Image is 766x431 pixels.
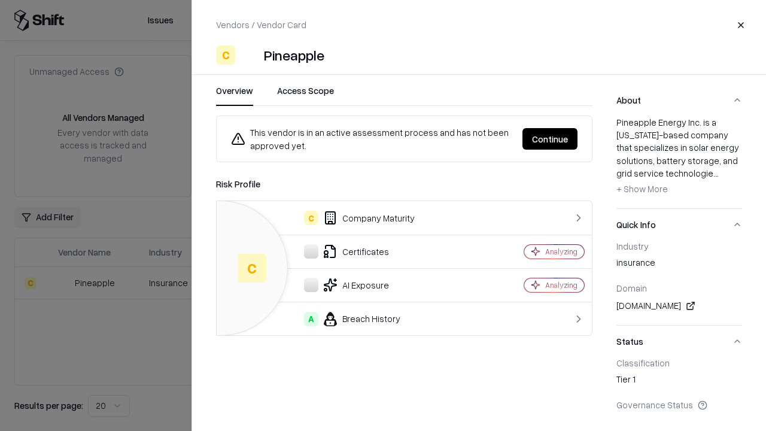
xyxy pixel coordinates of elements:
div: insurance [616,256,742,273]
div: AI Exposure [226,278,482,292]
div: Pineapple Energy Inc. is a [US_STATE]-based company that specializes in solar energy solutions, b... [616,116,742,199]
button: Continue [522,128,577,150]
div: Breach History [226,312,482,326]
button: Overview [216,84,253,106]
div: Domain [616,283,742,293]
div: About [616,116,742,208]
div: C [304,211,318,225]
div: C [216,45,235,65]
div: Company Maturity [226,211,482,225]
div: C [238,254,266,283]
button: About [616,84,742,116]
button: Access Scope [277,84,334,106]
div: Analyzing [545,280,577,290]
div: This vendor is in an active assessment process and has not been approved yet. [231,126,513,152]
div: Pineapple [264,45,324,65]
span: + Show More [616,183,668,194]
p: Vendors / Vendor Card [216,19,306,31]
div: Classification [616,357,742,368]
div: Certificates [226,244,482,259]
button: Status [616,326,742,357]
span: ... [713,168,719,178]
div: Analyzing [545,247,577,257]
div: A [304,312,318,326]
button: + Show More [616,180,668,199]
div: Risk Profile [216,177,592,191]
div: Governance Status [616,399,742,410]
div: Industry [616,241,742,251]
div: [DOMAIN_NAME] [616,299,742,313]
img: Pineapple [240,45,259,65]
div: Tier 1 [616,373,742,390]
button: Quick Info [616,209,742,241]
div: Quick Info [616,241,742,325]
